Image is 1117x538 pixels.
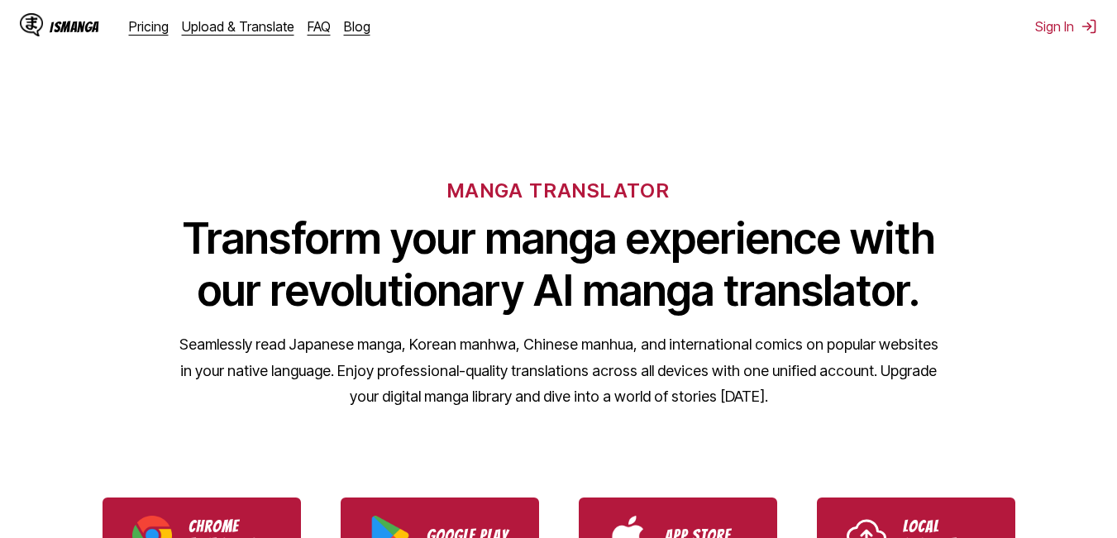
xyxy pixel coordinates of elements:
[20,13,129,40] a: IsManga LogoIsManga
[50,19,99,35] div: IsManga
[179,212,939,317] h1: Transform your manga experience with our revolutionary AI manga translator.
[182,18,294,35] a: Upload & Translate
[20,13,43,36] img: IsManga Logo
[447,179,670,202] h6: MANGA TRANSLATOR
[308,18,331,35] a: FAQ
[1081,18,1097,35] img: Sign out
[344,18,370,35] a: Blog
[129,18,169,35] a: Pricing
[179,331,939,410] p: Seamlessly read Japanese manga, Korean manhwa, Chinese manhua, and international comics on popula...
[1035,18,1097,35] button: Sign In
